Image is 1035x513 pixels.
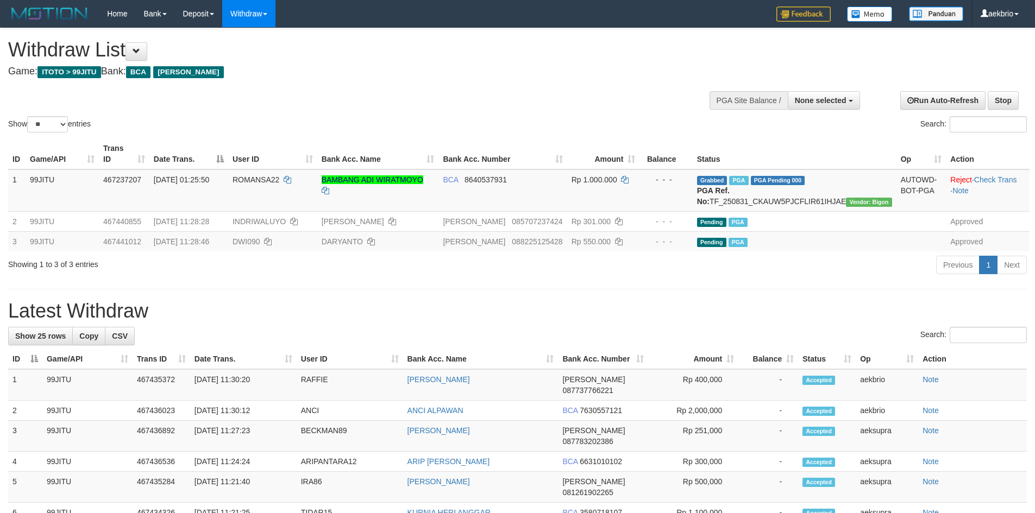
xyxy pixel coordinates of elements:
div: - - - [644,174,688,185]
h4: Game: Bank: [8,66,679,77]
span: DWI090 [233,237,260,246]
a: Stop [988,91,1019,110]
span: BCA [443,175,458,184]
span: [PERSON_NAME] [562,426,625,435]
td: 99JITU [42,421,133,452]
span: BCA [562,457,578,466]
a: [PERSON_NAME] [407,477,470,486]
img: Button%20Memo.svg [847,7,893,22]
span: CSV [112,332,128,340]
td: 2 [8,401,42,421]
th: Date Trans.: activate to sort column descending [149,138,228,169]
h1: Withdraw List [8,39,679,61]
span: [DATE] 11:28:46 [154,237,209,246]
th: Action [946,138,1030,169]
td: 99JITU [42,369,133,401]
td: ANCI [297,401,403,421]
td: 99JITU [42,401,133,421]
img: Feedback.jpg [776,7,831,22]
img: panduan.png [909,7,963,21]
div: - - - [644,236,688,247]
td: aeksupra [856,452,918,472]
span: ROMANSA22 [233,175,279,184]
button: None selected [788,91,860,110]
td: 467435372 [133,369,190,401]
a: Note [923,457,939,466]
th: Date Trans.: activate to sort column ascending [190,349,297,369]
span: 467440855 [103,217,141,226]
span: Copy 7630557121 to clipboard [580,406,622,415]
span: 467237207 [103,175,141,184]
td: - [738,369,798,401]
th: Balance: activate to sort column ascending [738,349,798,369]
a: CSV [105,327,135,345]
td: 467435284 [133,472,190,503]
span: Copy 8640537931 to clipboard [465,175,507,184]
td: Rp 300,000 [648,452,738,472]
a: Check Trans [974,175,1017,184]
a: Show 25 rows [8,327,73,345]
span: Pending [697,218,726,227]
td: 99JITU [26,231,99,251]
a: Note [952,186,969,195]
th: Trans ID: activate to sort column ascending [99,138,149,169]
td: aeksupra [856,472,918,503]
td: - [738,472,798,503]
th: Status: activate to sort column ascending [798,349,856,369]
div: PGA Site Balance / [710,91,788,110]
span: Marked by aekgtr [729,176,748,185]
span: Rp 550.000 [572,237,611,246]
span: Copy 081261902265 to clipboard [562,488,613,497]
span: Accepted [802,407,835,416]
span: [PERSON_NAME] [443,237,505,246]
td: RAFFIE [297,369,403,401]
th: Game/API: activate to sort column ascending [26,138,99,169]
a: Note [923,426,939,435]
a: Next [997,256,1027,274]
td: [DATE] 11:30:12 [190,401,297,421]
th: Op: activate to sort column ascending [896,138,946,169]
th: Status [693,138,896,169]
a: Previous [936,256,980,274]
td: 467436892 [133,421,190,452]
select: Showentries [27,116,68,132]
span: Show 25 rows [15,332,66,340]
span: Accepted [802,478,835,487]
td: IRA86 [297,472,403,503]
span: Rp 1.000.000 [572,175,617,184]
td: 467436023 [133,401,190,421]
label: Search: [920,116,1027,132]
td: [DATE] 11:24:24 [190,452,297,472]
span: ITOTO > 99JITU [37,66,101,78]
th: Action [918,349,1027,369]
td: 467436536 [133,452,190,472]
td: 1 [8,369,42,401]
span: Copy 088225125428 to clipboard [512,237,562,246]
span: BCA [562,406,578,415]
span: 467441012 [103,237,141,246]
a: DARYANTO [322,237,363,246]
a: Note [923,477,939,486]
a: Reject [950,175,972,184]
b: PGA Ref. No: [697,186,730,206]
td: · · [946,169,1030,212]
td: AUTOWD-BOT-PGA [896,169,946,212]
td: 3 [8,421,42,452]
td: aekbrio [856,401,918,421]
td: Approved [946,231,1030,251]
th: Balance [639,138,692,169]
td: Approved [946,211,1030,231]
a: [PERSON_NAME] [322,217,384,226]
input: Search: [950,116,1027,132]
th: User ID: activate to sort column ascending [228,138,317,169]
th: Bank Acc. Number: activate to sort column ascending [558,349,648,369]
td: aekbrio [856,369,918,401]
div: - - - [644,216,688,227]
th: Op: activate to sort column ascending [856,349,918,369]
a: BAMBANG ADI WIRATMOYO [322,175,423,184]
span: [PERSON_NAME] [562,375,625,384]
td: [DATE] 11:27:23 [190,421,297,452]
td: 4 [8,452,42,472]
span: Vendor URL: https://checkout31.1velocity.biz [846,198,892,207]
a: Note [923,375,939,384]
